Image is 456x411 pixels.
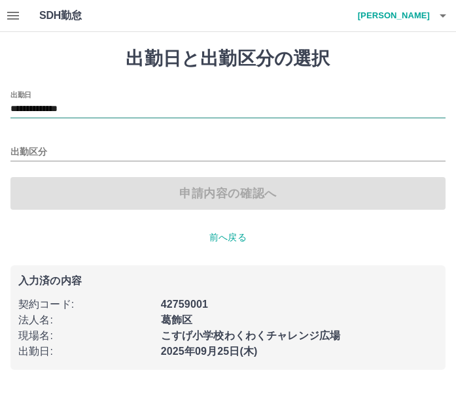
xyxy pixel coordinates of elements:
[18,297,153,312] p: 契約コード :
[18,328,153,344] p: 現場名 :
[161,299,208,310] b: 42759001
[161,346,258,357] b: 2025年09月25日(木)
[18,312,153,328] p: 法人名 :
[18,276,438,286] p: 入力済の内容
[161,330,341,341] b: こすげ小学校わくわくチャレンジ広場
[10,90,31,99] label: 出勤日
[10,231,446,244] p: 前へ戻る
[161,314,192,325] b: 葛飾区
[18,344,153,359] p: 出勤日 :
[10,48,446,70] h1: 出勤日と出勤区分の選択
